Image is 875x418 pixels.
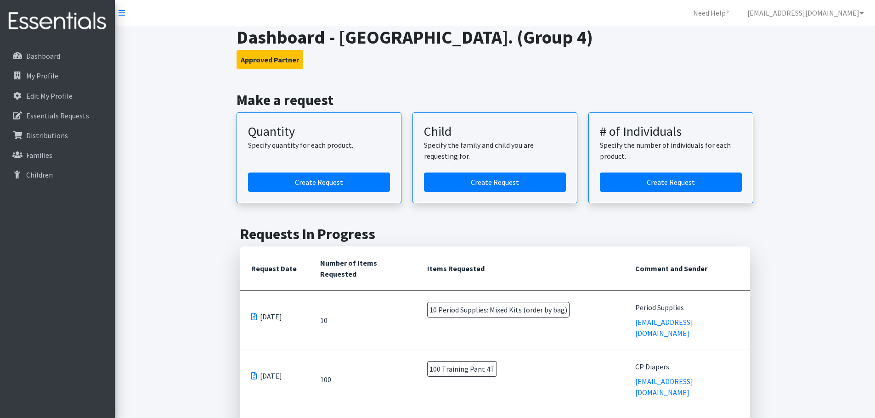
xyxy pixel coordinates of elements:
[424,124,566,139] h3: Child
[624,246,750,291] th: Comment and Sender
[309,246,417,291] th: Number of Items Requested
[26,71,58,80] p: My Profile
[26,170,53,179] p: Children
[740,4,871,22] a: [EMAIL_ADDRESS][DOMAIN_NAME]
[635,318,693,338] a: [EMAIL_ADDRESS][DOMAIN_NAME]
[237,26,753,48] h1: Dashboard - [GEOGRAPHIC_DATA]. (Group 4)
[600,139,742,162] p: Specify the number of individuals for each product.
[427,361,497,377] span: 100 Training Pant 4T
[4,146,111,164] a: Families
[237,50,303,69] button: Approved Partner
[600,124,742,139] h3: # of Individuals
[309,291,417,350] td: 10
[635,361,739,372] div: CP Diapers
[309,350,417,409] td: 100
[4,6,111,37] img: HumanEssentials
[240,246,309,291] th: Request Date
[4,67,111,85] a: My Profile
[4,106,111,125] a: Essentials Requests
[240,225,750,243] h2: Requests In Progress
[26,111,89,120] p: Essentials Requests
[248,173,390,192] a: Create a request by quantity
[237,91,753,109] h2: Make a request
[635,302,739,313] div: Period Supplies
[4,126,111,145] a: Distributions
[4,87,111,105] a: Edit My Profile
[26,91,73,100] p: Edit My Profile
[635,377,693,397] a: [EMAIL_ADDRESS][DOMAIN_NAME]
[4,166,111,184] a: Children
[427,302,570,318] span: 10 Period Supplies: Mixed Kits (order by bag)
[416,246,624,291] th: Items Requested
[248,124,390,139] h3: Quantity
[424,173,566,192] a: Create a request for a child or family
[248,139,390,150] p: Specify quantity for each product.
[4,47,111,65] a: Dashboard
[686,4,736,22] a: Need Help?
[26,131,68,140] p: Distributions
[26,150,52,160] p: Families
[26,51,60,61] p: Dashboard
[424,139,566,162] p: Specify the family and child you are requesting for.
[260,370,282,381] span: [DATE]
[260,311,282,322] span: [DATE]
[600,173,742,192] a: Create a request by number of individuals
